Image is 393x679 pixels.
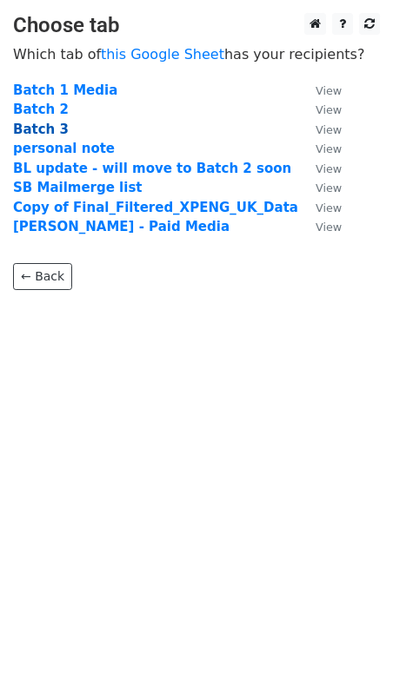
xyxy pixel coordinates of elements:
a: View [298,219,342,234]
small: View [316,123,342,136]
small: View [316,162,342,175]
h3: Choose tab [13,13,380,38]
a: View [298,122,342,137]
a: BL update - will move to Batch 2 soon [13,161,291,176]
small: View [316,201,342,214]
a: Batch 2 [13,102,69,117]
small: View [316,181,342,194]
a: View [298,82,342,98]
small: View [316,103,342,116]
a: personal note [13,141,115,156]
a: Batch 3 [13,122,69,137]
a: View [298,161,342,176]
a: SB Mailmerge list [13,180,143,195]
small: View [316,84,342,97]
small: View [316,142,342,155]
a: [PERSON_NAME] - Paid Media [13,219,230,234]
a: View [298,102,342,117]
a: Copy of Final_Filtered_XPENG_UK_Data [13,200,298,215]
p: Which tab of has your recipients? [13,45,380,63]
a: View [298,141,342,156]
iframe: Chat Widget [306,596,393,679]
a: View [298,200,342,215]
a: this Google Sheet [101,46,224,63]
a: Batch 1 Media [13,82,117,98]
small: View [316,221,342,234]
a: View [298,180,342,195]
a: ← Back [13,263,72,290]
